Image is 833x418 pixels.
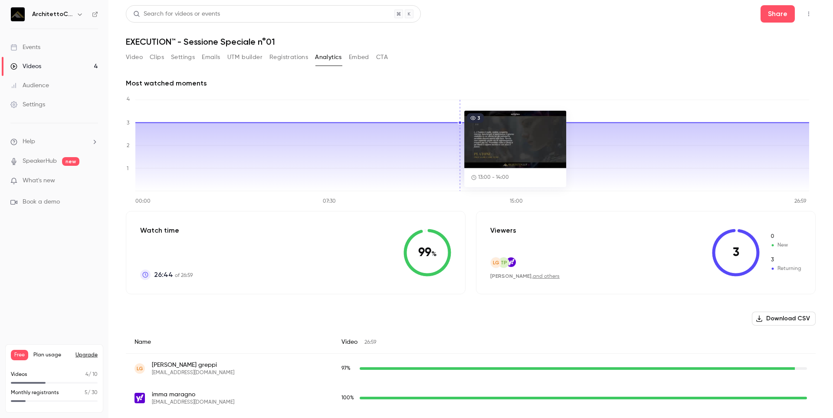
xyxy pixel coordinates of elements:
[62,157,79,166] span: new
[10,137,98,146] li: help-dropdown-opener
[152,390,234,399] span: imma maragno
[341,366,351,371] span: 97 %
[506,257,516,267] img: yahoo.it
[11,389,59,397] p: Monthly registrants
[202,50,220,64] button: Emails
[11,371,27,379] p: Videos
[127,121,129,126] tspan: 3
[376,50,388,64] button: CTA
[761,5,795,23] button: Share
[154,270,193,280] p: of 26:59
[315,50,342,64] button: Analytics
[23,157,57,166] a: SpeakerHub
[333,331,816,354] div: Video
[323,199,336,204] tspan: 07:30
[11,350,28,360] span: Free
[133,10,220,19] div: Search for videos or events
[770,256,801,264] span: Returning
[126,78,207,89] h2: Most watched moments
[227,50,262,64] button: UTM builder
[152,361,234,369] span: [PERSON_NAME] greppi
[137,365,143,372] span: lg
[85,372,89,377] span: 4
[127,97,130,102] tspan: 4
[126,331,333,354] div: Name
[341,395,354,401] span: 100 %
[493,259,499,267] span: lg
[23,197,60,207] span: Book a demo
[75,352,98,359] button: Upgrade
[490,273,560,280] div: ,
[11,7,25,21] img: ArchitettoClub
[23,137,35,146] span: Help
[127,143,129,148] tspan: 2
[32,10,73,19] h6: ArchitettoClub
[23,176,55,185] span: What's new
[770,241,801,249] span: New
[152,399,234,406] span: [EMAIL_ADDRESS][DOMAIN_NAME]
[794,199,807,204] tspan: 26:59
[127,166,128,171] tspan: 1
[490,273,531,279] span: [PERSON_NAME]
[126,50,143,64] button: Video
[500,259,507,267] span: TP
[533,274,560,279] a: and others
[152,369,234,376] span: [EMAIL_ADDRESS][DOMAIN_NAME]
[364,340,376,345] span: 26:59
[490,225,516,236] p: Viewers
[752,312,816,326] button: Download CSV
[33,352,70,359] span: Plan usage
[154,270,173,280] span: 26:44
[85,389,98,397] p: / 30
[269,50,308,64] button: Registrations
[126,383,816,413] div: immamaragno@yahoo.it
[85,371,98,379] p: / 10
[510,199,523,204] tspan: 15:00
[802,7,816,21] button: Top Bar Actions
[10,43,40,52] div: Events
[10,100,45,109] div: Settings
[341,365,355,372] span: Replay watch time
[135,199,151,204] tspan: 00:00
[171,50,195,64] button: Settings
[126,354,816,384] div: arch.greppi@gmail.com
[150,50,164,64] button: Clips
[134,393,145,403] img: yahoo.it
[126,36,816,47] h1: EXECUTION™ - Sessione Speciale n°01
[770,233,801,240] span: New
[10,81,49,90] div: Audience
[349,50,369,64] button: Embed
[85,390,88,395] span: 5
[140,225,193,236] p: Watch time
[10,62,41,71] div: Videos
[770,265,801,273] span: Returning
[341,394,355,402] span: Replay watch time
